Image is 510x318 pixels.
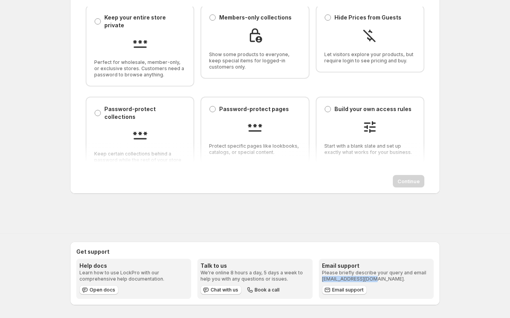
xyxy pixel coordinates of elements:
[332,287,364,293] span: Email support
[334,105,412,113] p: Build your own access rules
[362,119,378,135] img: Build your own access rules
[324,143,416,155] span: Start with a blank slate and set up exactly what works for your business.
[79,285,118,295] a: Open docs
[94,59,186,78] span: Perfect for wholesale, member-only, or exclusive stores. Customers need a password to browse anyt...
[94,151,186,170] span: Keep certain collections behind a password while the rest of your store is open.
[334,14,401,21] p: Hide Prices from Guests
[219,105,289,113] p: Password-protect pages
[324,51,416,64] span: Let visitors explore your products, but require login to see pricing and buy.
[104,14,186,29] p: Keep your entire store private
[209,51,301,70] span: Show some products to everyone, keep special items for logged-in customers only.
[104,105,186,121] p: Password-protect collections
[244,285,283,295] button: Book a call
[247,28,263,43] img: Members-only collections
[322,270,431,282] p: Please briefly describe your query and email [EMAIL_ADDRESS][DOMAIN_NAME].
[362,28,378,43] img: Hide Prices from Guests
[247,119,263,135] img: Password-protect pages
[200,285,241,295] button: Chat with us
[76,248,434,256] h2: Get support
[200,270,309,282] p: We're online 8 hours a day, 5 days a week to help you with any questions or issues.
[90,287,115,293] span: Open docs
[322,285,367,295] a: Email support
[79,262,188,270] h3: Help docs
[132,127,148,143] img: Password-protect collections
[255,287,280,293] span: Book a call
[322,262,431,270] h3: Email support
[219,14,292,21] p: Members-only collections
[211,287,238,293] span: Chat with us
[132,35,148,51] img: Keep your entire store private
[200,262,309,270] h3: Talk to us
[209,143,301,155] span: Protect specific pages like lookbooks, catalogs, or special content.
[79,270,188,282] p: Learn how to use LockPro with our comprehensive help documentation.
